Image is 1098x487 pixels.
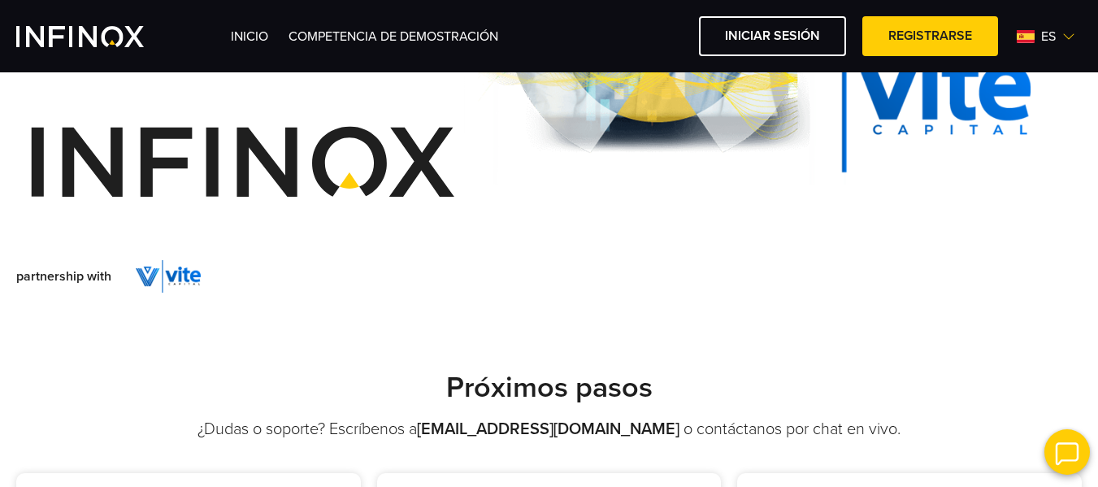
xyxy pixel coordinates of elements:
[417,420,684,439] a: [EMAIL_ADDRESS][DOMAIN_NAME]
[862,16,998,56] a: Registrarse
[289,28,498,45] a: Competencia de Demostración
[41,418,1057,441] p: ¿Dudas o soporte? Escríbenos a o contáctanos por chat en vivo.
[16,370,1082,406] h2: Próximos pasos
[231,28,268,45] a: INICIO
[1044,429,1090,475] img: open convrs live chat
[1035,27,1062,46] span: es
[16,26,182,47] a: INFINOX Vite
[16,267,111,286] span: partnership with
[699,16,846,56] a: Iniciar sesión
